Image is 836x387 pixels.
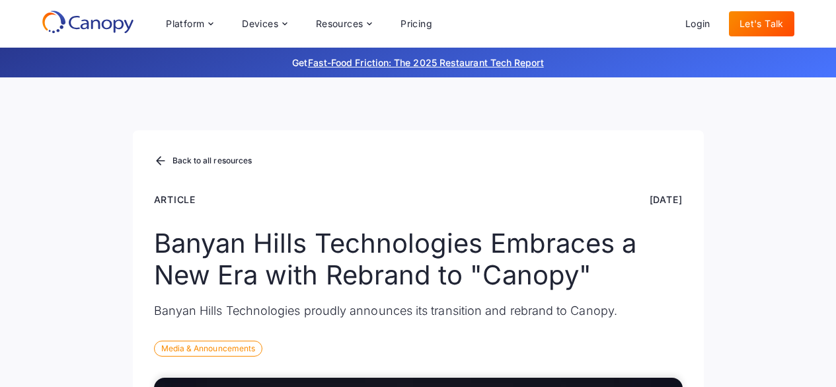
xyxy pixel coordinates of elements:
div: Devices [242,19,278,28]
h1: Banyan Hills Technologies Embraces a New Era with Rebrand to "Canopy" [154,228,683,291]
a: Fast-Food Friction: The 2025 Restaurant Tech Report [308,57,544,68]
p: Banyan Hills Technologies proudly announces its transition and rebrand to Canopy. [154,302,683,320]
a: Back to all resources [154,153,252,170]
div: Platform [155,11,223,37]
div: Resources [305,11,382,37]
div: Platform [166,19,204,28]
div: Back to all resources [172,157,252,165]
p: Get [95,56,742,69]
a: Login [675,11,721,36]
div: Article [154,193,196,206]
a: Pricing [390,11,443,36]
div: Resources [316,19,363,28]
div: Media & Announcements [154,341,263,357]
div: Devices [231,11,297,37]
a: Let's Talk [729,11,794,36]
div: [DATE] [650,193,683,206]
